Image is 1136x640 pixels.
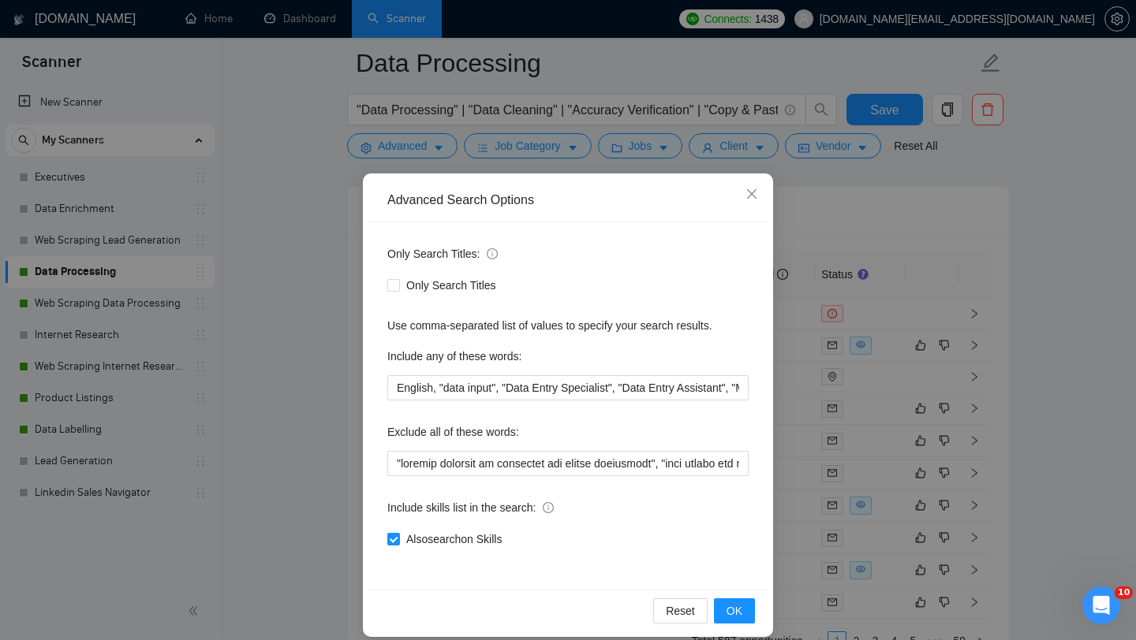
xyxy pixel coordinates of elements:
[543,502,554,513] span: info-circle
[387,419,519,445] label: Exclude all of these words:
[653,598,708,623] button: Reset
[731,173,773,216] button: Close
[387,192,749,209] div: Advanced Search Options
[745,188,758,200] span: close
[487,248,498,259] span: info-circle
[400,277,503,294] span: Only Search Titles
[387,317,749,334] div: Use comma-separated list of values to specify your search results.
[387,344,521,369] label: Include any of these words:
[1115,586,1133,599] span: 10
[727,602,742,620] span: OK
[666,602,695,620] span: Reset
[387,245,498,262] span: Only Search Titles:
[714,598,755,623] button: OK
[387,499,554,516] span: Include skills list in the search:
[1082,586,1120,624] iframe: Intercom live chat
[400,530,508,548] span: Also search on Skills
